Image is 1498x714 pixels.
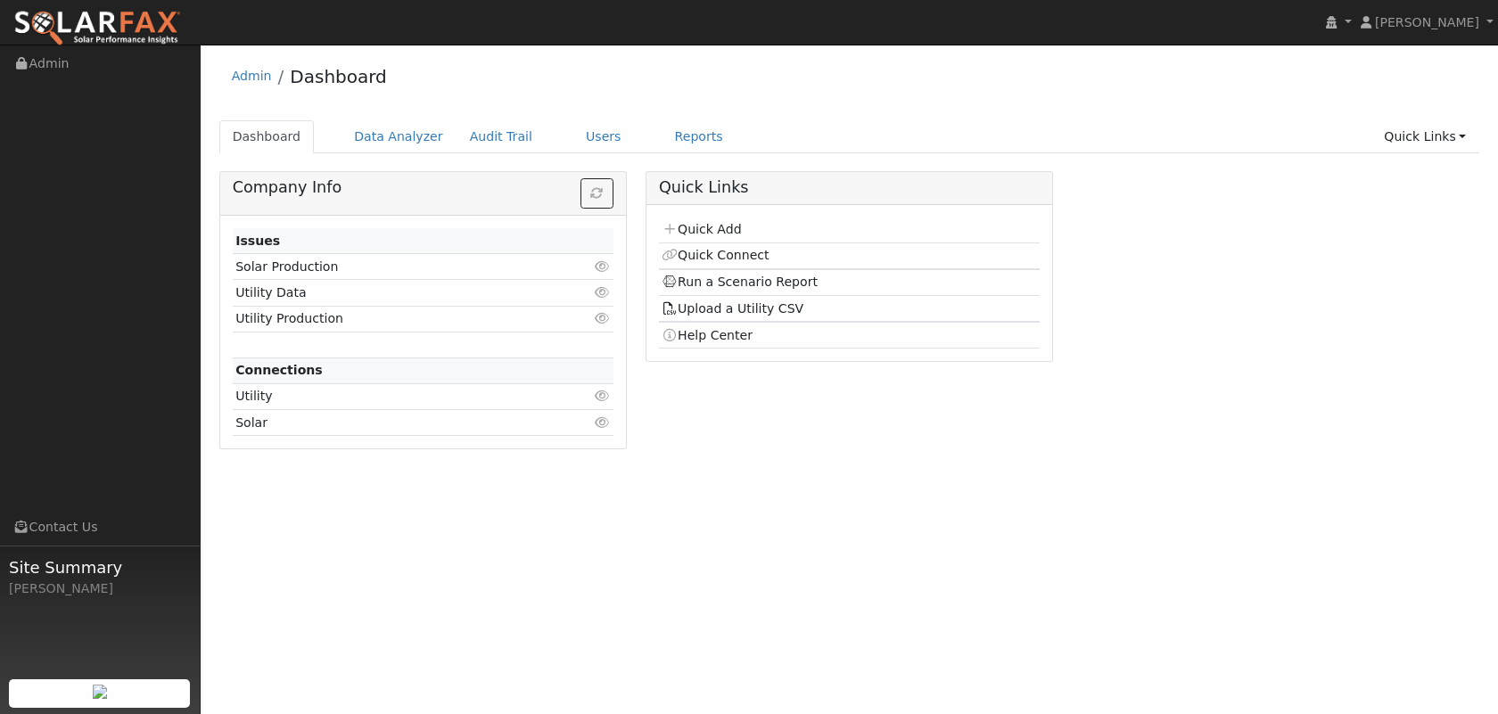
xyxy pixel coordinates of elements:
[233,254,552,280] td: Solar Production
[219,120,315,153] a: Dashboard
[457,120,546,153] a: Audit Trail
[9,555,191,579] span: Site Summary
[9,579,191,598] div: [PERSON_NAME]
[13,10,181,47] img: SolarFax
[233,306,552,332] td: Utility Production
[235,234,280,248] strong: Issues
[662,222,741,236] a: Quick Add
[662,301,803,316] a: Upload a Utility CSV
[662,120,737,153] a: Reports
[232,69,272,83] a: Admin
[1370,120,1479,153] a: Quick Links
[595,286,611,299] i: Click to view
[595,390,611,402] i: Click to view
[1375,15,1479,29] span: [PERSON_NAME]
[233,383,552,409] td: Utility
[595,416,611,429] i: Click to view
[662,248,769,262] a: Quick Connect
[233,410,552,436] td: Solar
[662,328,753,342] a: Help Center
[659,178,1040,197] h5: Quick Links
[93,685,107,699] img: retrieve
[235,363,323,377] strong: Connections
[572,120,635,153] a: Users
[662,275,818,289] a: Run a Scenario Report
[290,66,387,87] a: Dashboard
[595,260,611,273] i: Click to view
[233,280,552,306] td: Utility Data
[595,312,611,324] i: Click to view
[341,120,457,153] a: Data Analyzer
[233,178,613,197] h5: Company Info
